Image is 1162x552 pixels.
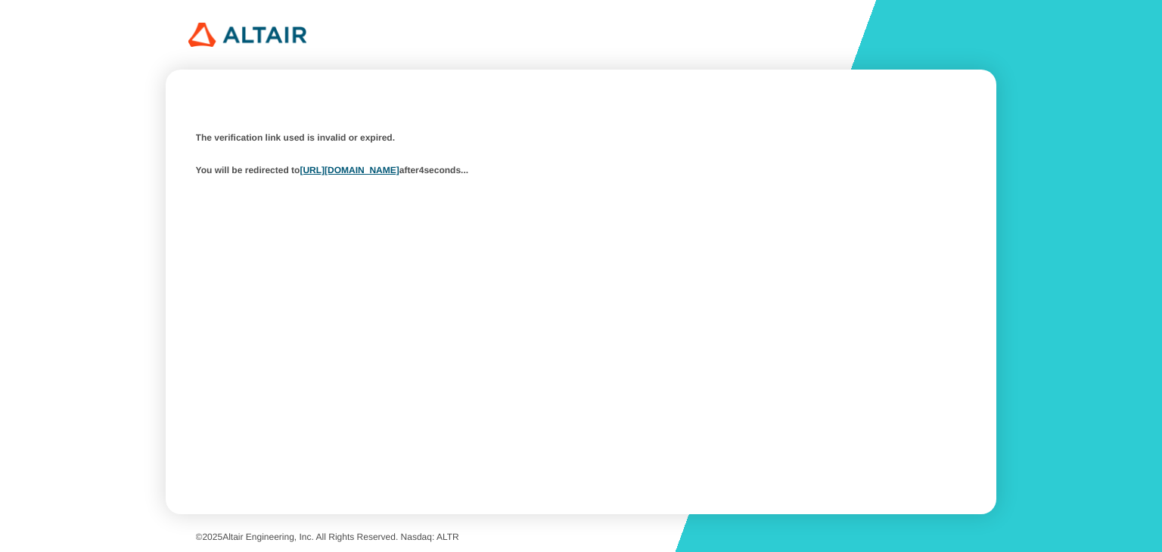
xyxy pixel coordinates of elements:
p: © Altair Engineering, Inc. All Rights Reserved. Nasdaq: ALTR [196,532,967,543]
b: You will be redirected to after seconds... [196,166,469,176]
img: 320px-Altair_logo.png [188,23,306,47]
span: 2025 [202,532,222,542]
b: The verification link used is invalid or expired. [196,133,395,144]
a: [URL][DOMAIN_NAME] [300,165,399,175]
span: 4 [419,165,424,175]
